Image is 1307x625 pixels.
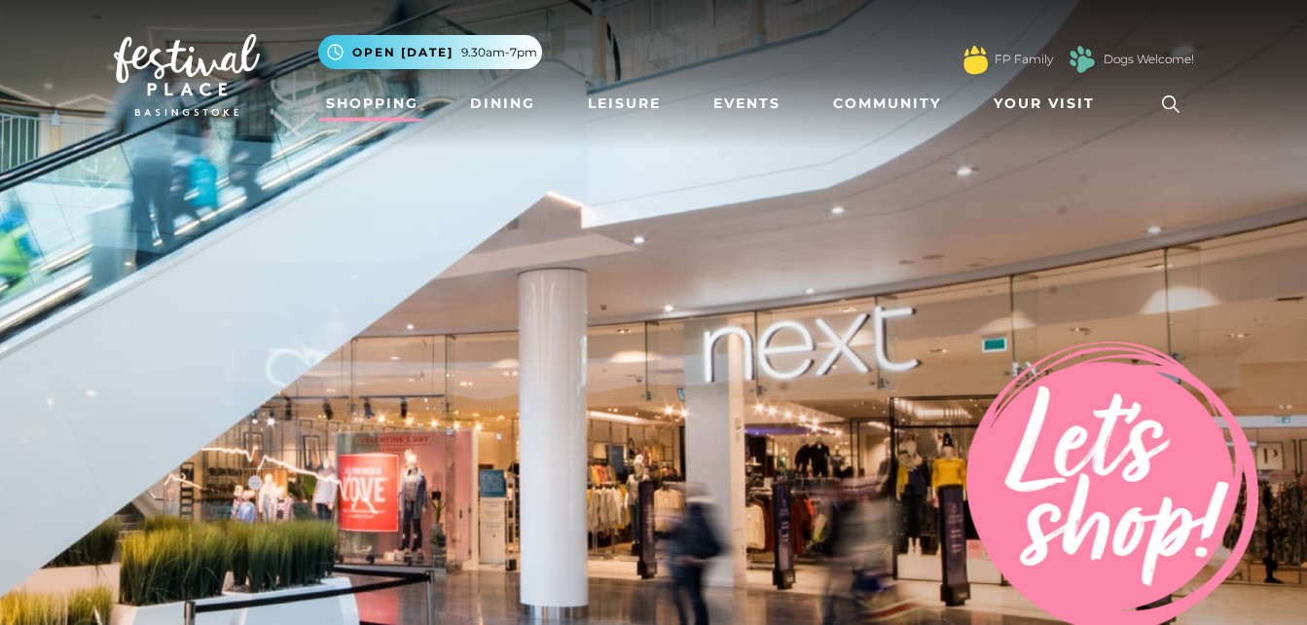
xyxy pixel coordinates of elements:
span: 9.30am-7pm [461,44,537,61]
a: Shopping [318,86,426,122]
img: Festival Place Logo [114,34,260,116]
a: FP Family [995,51,1053,68]
a: Dining [462,86,543,122]
a: Leisure [580,86,669,122]
a: Events [706,86,788,122]
button: Open [DATE] 9.30am-7pm [318,35,542,69]
a: Community [825,86,949,122]
a: Your Visit [986,86,1112,122]
a: Dogs Welcome! [1104,51,1194,68]
span: Open [DATE] [352,44,454,61]
span: Your Visit [994,93,1095,114]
